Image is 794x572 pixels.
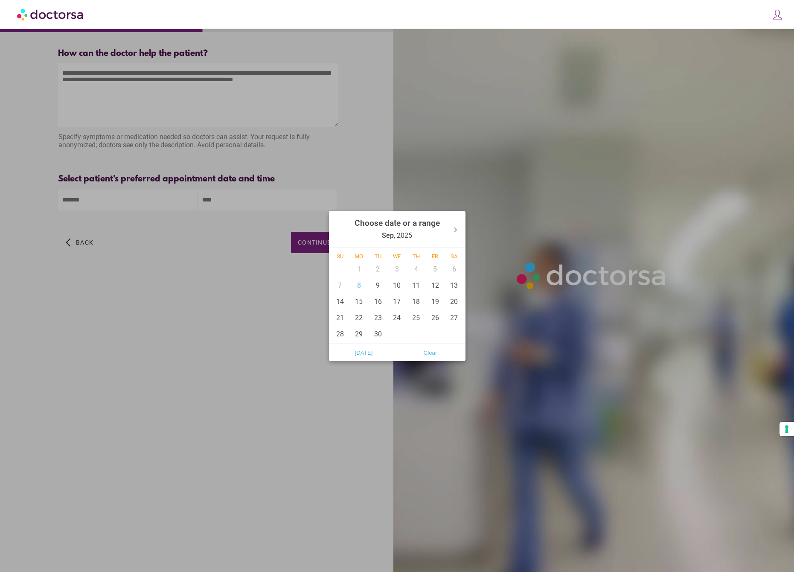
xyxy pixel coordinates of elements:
div: Su [331,253,350,260]
div: Tu [369,253,388,260]
div: 4 [407,261,426,277]
div: 20 [445,293,464,309]
strong: Sep [382,231,394,239]
div: Sa [445,253,464,260]
div: 7 [331,277,350,293]
div: 8 [349,277,369,293]
div: 6 [445,261,464,277]
div: 14 [331,293,350,309]
div: 22 [349,309,369,326]
div: 26 [425,309,445,326]
div: Mo [349,253,369,260]
button: [DATE] [331,346,397,359]
div: 27 [445,309,464,326]
div: 11 [407,277,426,293]
div: 18 [407,293,426,309]
div: 1 [349,261,369,277]
div: , 2025 [355,213,440,246]
button: Clear [397,346,464,359]
div: 29 [349,326,369,342]
div: 5 [425,261,445,277]
div: Fr [425,253,445,260]
img: Doctorsa.com [17,5,84,24]
div: 15 [349,293,369,309]
span: Clear [400,346,461,359]
div: 13 [445,277,464,293]
div: We [387,253,407,260]
div: 16 [369,293,388,309]
div: 24 [387,309,407,326]
div: 12 [425,277,445,293]
img: icons8-customer-100.png [771,9,783,21]
div: 23 [369,309,388,326]
div: 3 [387,261,407,277]
div: 2 [369,261,388,277]
button: Your consent preferences for tracking technologies [779,422,794,436]
div: 17 [387,293,407,309]
strong: Choose date or a range [355,218,440,228]
div: 28 [331,326,350,342]
div: 21 [331,309,350,326]
div: 30 [369,326,388,342]
div: Th [407,253,426,260]
div: 25 [407,309,426,326]
div: 19 [425,293,445,309]
div: 9 [369,277,388,293]
div: 10 [387,277,407,293]
span: [DATE] [333,346,395,359]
